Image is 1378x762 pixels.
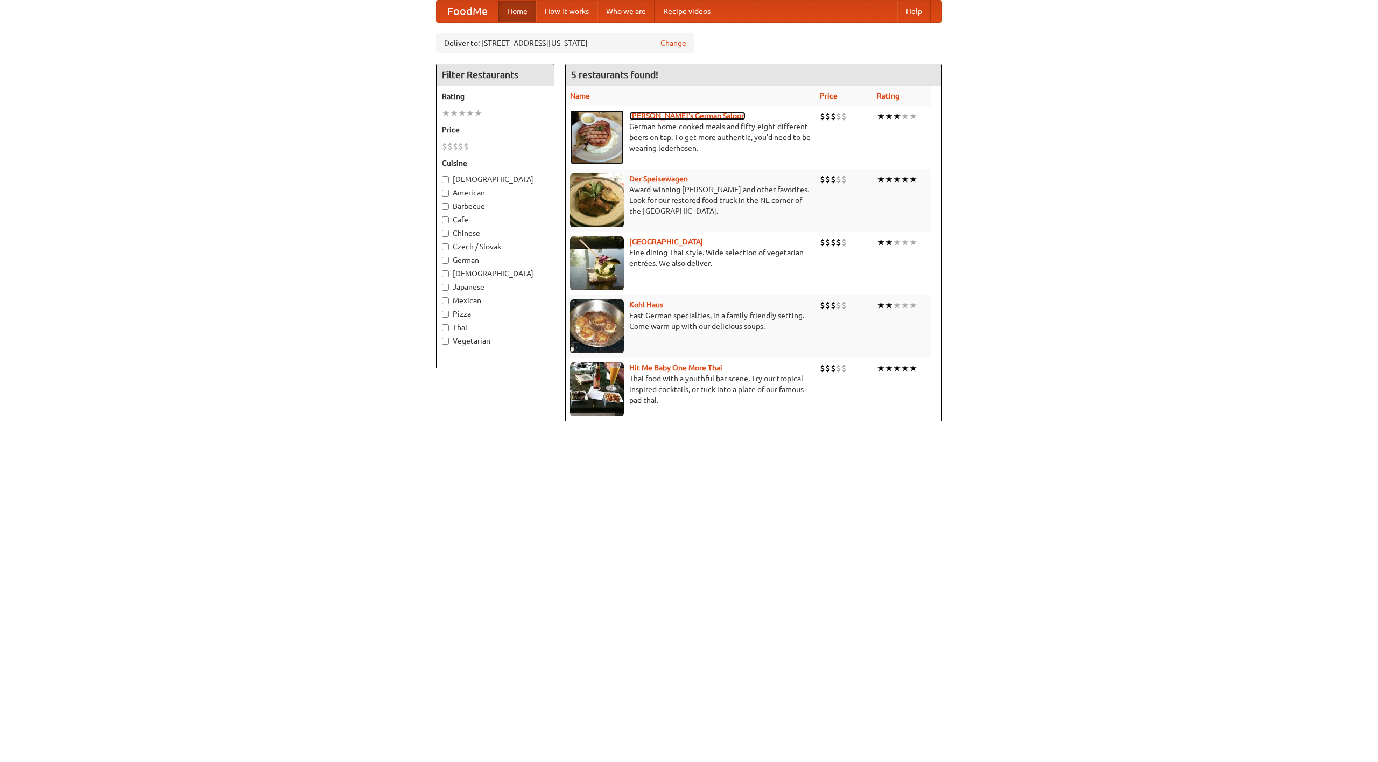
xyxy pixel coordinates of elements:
li: ★ [909,299,917,311]
li: ★ [450,107,458,119]
input: Czech / Slovak [442,243,449,250]
a: Home [498,1,536,22]
a: Help [897,1,931,22]
li: ★ [901,362,909,374]
input: Mexican [442,297,449,304]
input: Chinese [442,230,449,237]
li: ★ [901,299,909,311]
label: [DEMOGRAPHIC_DATA] [442,174,549,185]
ng-pluralize: 5 restaurants found! [571,69,658,80]
li: ★ [893,173,901,185]
li: ★ [885,299,893,311]
li: ★ [877,110,885,122]
input: [DEMOGRAPHIC_DATA] [442,270,449,277]
li: $ [836,299,841,311]
li: ★ [893,362,901,374]
a: Rating [877,92,899,100]
li: ★ [909,362,917,374]
label: Czech / Slovak [442,241,549,252]
input: Pizza [442,311,449,318]
li: ★ [901,236,909,248]
li: ★ [901,173,909,185]
li: $ [463,141,469,152]
li: ★ [877,173,885,185]
label: Japanese [442,282,549,292]
li: $ [825,362,831,374]
li: ★ [877,236,885,248]
li: $ [442,141,447,152]
p: Thai food with a youthful bar scene. Try our tropical inspired cocktails, or tuck into a plate of... [570,373,811,406]
li: $ [820,236,825,248]
li: $ [836,236,841,248]
li: ★ [909,173,917,185]
li: $ [820,362,825,374]
a: Hit Me Baby One More Thai [629,363,722,372]
input: German [442,257,449,264]
h5: Rating [442,91,549,102]
label: Cafe [442,214,549,225]
li: $ [831,299,836,311]
a: [GEOGRAPHIC_DATA] [629,237,703,246]
li: ★ [909,236,917,248]
label: Chinese [442,228,549,239]
input: Cafe [442,216,449,223]
b: Der Speisewagen [629,174,688,183]
li: $ [831,110,836,122]
a: Kohl Haus [629,300,663,309]
label: Mexican [442,295,549,306]
img: esthers.jpg [570,110,624,164]
li: $ [841,173,847,185]
li: $ [836,173,841,185]
label: Barbecue [442,201,549,212]
li: $ [841,362,847,374]
li: $ [820,299,825,311]
img: babythai.jpg [570,362,624,416]
li: ★ [885,110,893,122]
li: ★ [893,110,901,122]
li: ★ [458,107,466,119]
label: Vegetarian [442,335,549,346]
h4: Filter Restaurants [437,64,554,86]
li: $ [825,110,831,122]
a: FoodMe [437,1,498,22]
li: $ [831,236,836,248]
li: ★ [877,362,885,374]
li: ★ [885,362,893,374]
li: $ [836,110,841,122]
input: Barbecue [442,203,449,210]
label: Thai [442,322,549,333]
h5: Price [442,124,549,135]
li: $ [447,141,453,152]
li: $ [825,236,831,248]
a: Change [660,38,686,48]
li: ★ [885,173,893,185]
input: Japanese [442,284,449,291]
li: $ [820,110,825,122]
input: Thai [442,324,449,331]
a: [PERSON_NAME]'s German Saloon [629,111,746,120]
li: $ [458,141,463,152]
div: Deliver to: [STREET_ADDRESS][US_STATE] [436,33,694,53]
li: ★ [442,107,450,119]
label: German [442,255,549,265]
a: Name [570,92,590,100]
li: ★ [893,299,901,311]
label: Pizza [442,309,549,319]
p: Award-winning [PERSON_NAME] and other favorites. Look for our restored food truck in the NE corne... [570,184,811,216]
input: American [442,190,449,197]
p: German home-cooked meals and fifty-eight different beers on tap. To get more authentic, you'd nee... [570,121,811,153]
a: Who we are [597,1,655,22]
li: $ [453,141,458,152]
li: $ [841,110,847,122]
li: $ [825,299,831,311]
img: speisewagen.jpg [570,173,624,227]
img: satay.jpg [570,236,624,290]
a: How it works [536,1,597,22]
label: American [442,187,549,198]
li: $ [841,236,847,248]
li: ★ [474,107,482,119]
li: $ [831,173,836,185]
